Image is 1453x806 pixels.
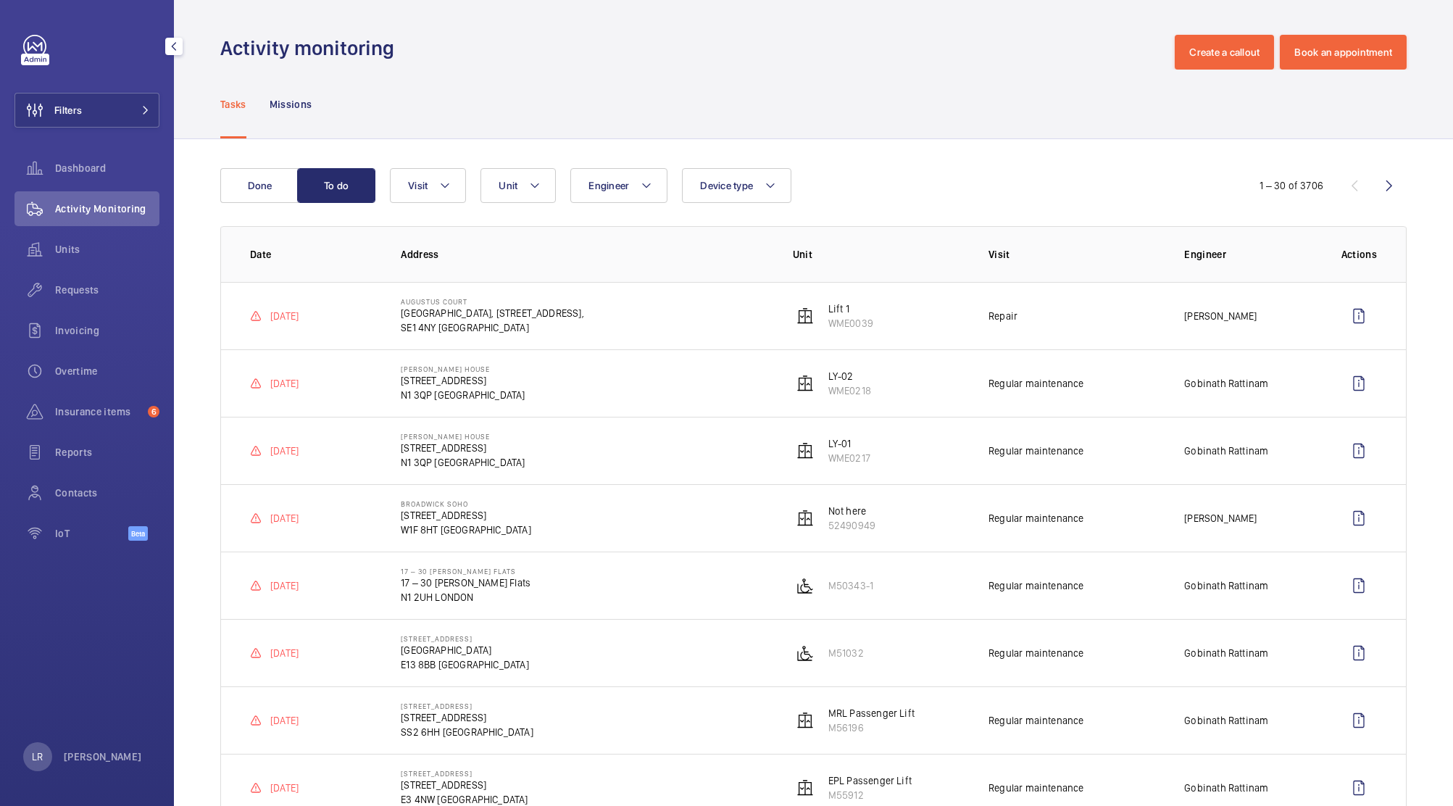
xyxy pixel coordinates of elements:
p: [DATE] [270,511,299,525]
p: [DATE] [270,444,299,458]
button: Book an appointment [1280,35,1407,70]
span: Unit [499,180,517,191]
p: SE1 4NY [GEOGRAPHIC_DATA] [401,320,584,335]
p: [DATE] [270,646,299,660]
span: Contacts [55,486,159,500]
p: 52490949 [828,518,875,533]
p: [STREET_ADDRESS] [401,373,525,388]
p: WME0039 [828,316,873,331]
p: Regular maintenance [988,646,1083,660]
p: N1 3QP [GEOGRAPHIC_DATA] [401,455,525,470]
p: [STREET_ADDRESS] [401,508,531,523]
p: Gobinath Rattinam [1184,578,1268,593]
p: [PERSON_NAME] [64,749,142,764]
p: [DATE] [270,376,299,391]
span: Visit [408,180,428,191]
p: Engineer [1184,247,1317,262]
p: N1 3QP [GEOGRAPHIC_DATA] [401,388,525,402]
p: M51032 [828,646,864,660]
p: [PERSON_NAME] House [401,365,525,373]
p: Regular maintenance [988,444,1083,458]
span: Overtime [55,364,159,378]
img: platform_lift.svg [796,577,814,594]
p: [GEOGRAPHIC_DATA], [STREET_ADDRESS], [401,306,584,320]
p: [PERSON_NAME] House [401,432,525,441]
button: To do [297,168,375,203]
span: Filters [54,103,82,117]
p: N1 2UH LONDON [401,590,530,604]
p: Address [401,247,770,262]
p: 17 – 30 [PERSON_NAME] Flats [401,567,530,576]
p: [DATE] [270,578,299,593]
p: WME0217 [828,451,870,465]
p: Gobinath Rattinam [1184,781,1268,795]
p: EPL Passenger Lift [828,773,912,788]
p: M55912 [828,788,912,802]
p: Lift 1 [828,302,873,316]
span: Requests [55,283,159,297]
button: Unit [480,168,556,203]
span: Reports [55,445,159,460]
p: Missions [270,97,312,112]
p: Repair [988,309,1017,323]
p: SS2 6HH [GEOGRAPHIC_DATA] [401,725,533,739]
p: LY-02 [828,369,871,383]
img: elevator.svg [796,442,814,460]
p: [STREET_ADDRESS] [401,710,533,725]
button: Done [220,168,299,203]
button: Engineer [570,168,667,203]
p: [STREET_ADDRESS] [401,769,528,778]
p: Broadwick Soho [401,499,531,508]
p: Actions [1341,247,1377,262]
span: Invoicing [55,323,159,338]
span: Dashboard [55,161,159,175]
span: IoT [55,526,128,541]
img: elevator.svg [796,779,814,797]
img: elevator.svg [796,510,814,527]
p: Date [250,247,378,262]
p: [STREET_ADDRESS] [401,634,529,643]
button: Visit [390,168,466,203]
span: Units [55,242,159,257]
p: [GEOGRAPHIC_DATA] [401,643,529,657]
p: WME0218 [828,383,871,398]
p: [STREET_ADDRESS] [401,702,533,710]
p: Visit [988,247,1161,262]
p: [DATE] [270,713,299,728]
p: M50343-1 [828,578,873,593]
p: W1F 8HT [GEOGRAPHIC_DATA] [401,523,531,537]
p: Regular maintenance [988,781,1083,795]
span: Activity Monitoring [55,201,159,216]
p: Regular maintenance [988,376,1083,391]
p: M56196 [828,720,915,735]
p: LY-01 [828,436,870,451]
p: Gobinath Rattinam [1184,376,1268,391]
span: 6 [148,406,159,417]
span: Device type [700,180,753,191]
img: elevator.svg [796,307,814,325]
p: MRL Passenger Lift [828,706,915,720]
button: Create a callout [1175,35,1274,70]
p: [STREET_ADDRESS] [401,441,525,455]
p: Unit [793,247,965,262]
h1: Activity monitoring [220,35,403,62]
p: Gobinath Rattinam [1184,646,1268,660]
p: E13 8BB [GEOGRAPHIC_DATA] [401,657,529,672]
p: Regular maintenance [988,578,1083,593]
p: [PERSON_NAME] [1184,309,1257,323]
p: Gobinath Rattinam [1184,444,1268,458]
span: Insurance items [55,404,142,419]
button: Filters [14,93,159,128]
p: 17 – 30 [PERSON_NAME] Flats [401,576,530,590]
p: [DATE] [270,781,299,795]
p: Gobinath Rattinam [1184,713,1268,728]
p: AUGUSTUS COURT [401,297,584,306]
span: Engineer [588,180,629,191]
div: 1 – 30 of 3706 [1260,178,1323,193]
img: elevator.svg [796,712,814,729]
img: platform_lift.svg [796,644,814,662]
p: [PERSON_NAME] [1184,511,1257,525]
p: [DATE] [270,309,299,323]
button: Device type [682,168,791,203]
p: LR [32,749,43,764]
